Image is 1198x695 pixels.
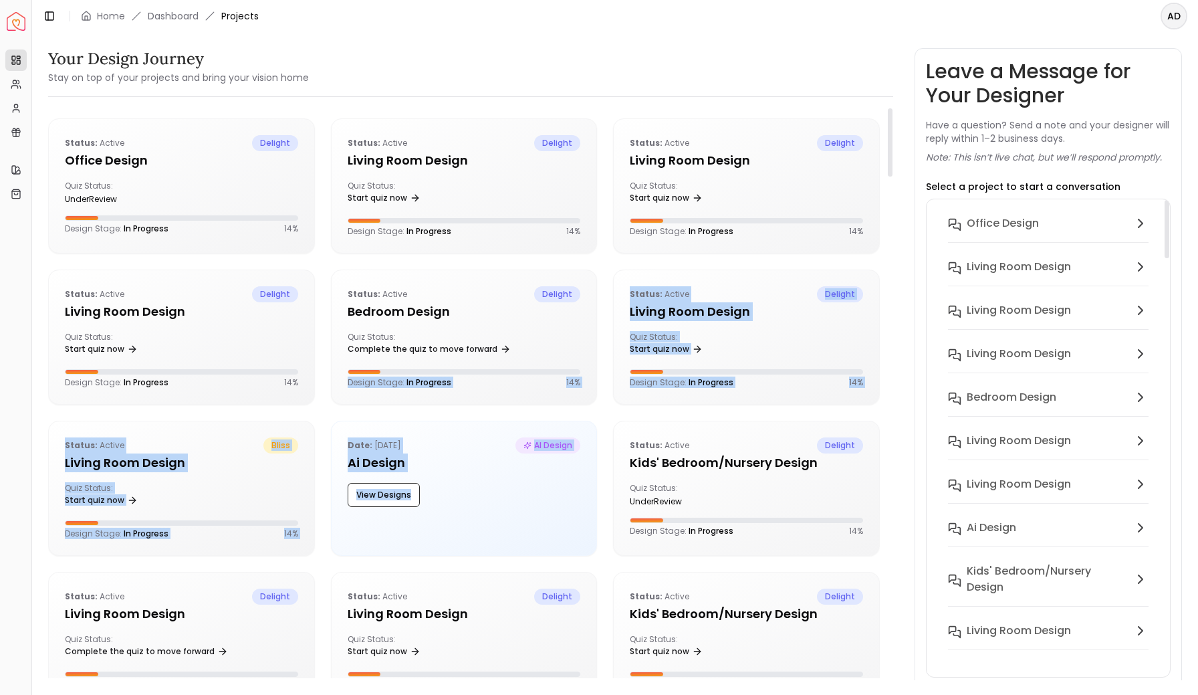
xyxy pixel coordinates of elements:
button: Kids' Bedroom/Nursery design [937,558,1159,617]
span: delight [534,286,580,302]
p: Design Stage: [348,226,451,237]
p: active [630,286,689,302]
span: In Progress [124,223,168,234]
div: Quiz Status: [348,181,459,207]
span: delight [817,437,863,454]
p: Design Stage: [65,377,168,388]
div: Quiz Status: [65,634,176,661]
p: Select a project to start a conversation [926,180,1120,193]
p: Design Stage: [65,223,168,234]
h5: Living Room design [348,605,581,623]
div: Quiz Status: [65,332,176,359]
a: Complete the quiz to move forward [348,340,511,359]
button: Bedroom design [937,384,1159,427]
div: underReview [630,496,741,507]
h3: Your Design Journey [48,48,309,70]
p: 14 % [849,377,863,388]
p: active [348,135,407,151]
b: Status: [630,591,663,602]
div: Quiz Status: [65,181,176,205]
h5: Office design [65,151,298,170]
p: active [65,135,124,151]
div: Quiz Status: [630,483,741,507]
h5: Living Room design [630,302,863,321]
span: bliss [263,437,298,454]
h5: Living Room design [65,454,298,472]
p: 14 % [284,528,298,539]
b: Status: [65,137,98,148]
p: 14 % [849,226,863,237]
a: Complete the quiz to move forward [65,642,228,661]
h6: Living Room design [967,302,1071,318]
button: Living Room design [937,297,1159,340]
button: Living Room design [937,617,1159,661]
h6: Office design [967,215,1039,231]
span: delight [817,135,863,151]
span: delight [252,286,298,302]
h5: Living Room design [348,151,581,170]
b: Status: [630,439,663,451]
span: delight [534,135,580,151]
a: Dashboard [148,9,199,23]
h5: Kids' Bedroom/Nursery design [630,454,863,472]
p: active [348,286,407,302]
h5: Kids' Bedroom/Nursery design [630,605,863,623]
h6: Living Room design [967,623,1071,639]
a: Start quiz now [348,642,421,661]
b: Status: [348,591,380,602]
h5: Ai Design [348,454,581,472]
h6: Kids' Bedroom/Nursery design [967,563,1127,595]
b: Status: [348,288,380,300]
p: Design Stage: [348,377,451,388]
p: active [65,437,124,454]
span: Projects [221,9,259,23]
span: In Progress [124,528,168,539]
a: Spacejoy [7,12,25,31]
span: In Progress [124,377,168,388]
b: Status: [65,288,98,300]
button: Living Room design [937,471,1159,514]
a: Start quiz now [65,340,138,359]
p: Design Stage: [630,526,733,536]
a: Start quiz now [65,491,138,510]
span: In Progress [689,377,733,388]
p: 14 % [849,526,863,536]
h5: Living Room design [65,605,298,623]
div: Quiz Status: [348,634,459,661]
h6: Living Room design [967,259,1071,275]
span: delight [817,286,863,302]
div: Quiz Status: [348,332,459,359]
p: 14 % [284,223,298,234]
div: Quiz Status: [630,634,741,661]
span: delight [252,589,298,605]
a: Start quiz now [630,189,703,207]
b: Status: [348,137,380,148]
h6: Ai Design [967,520,1016,536]
span: In Progress [689,525,733,536]
h6: Living Room design [967,346,1071,362]
a: Start quiz now [630,340,703,359]
p: 14 % [566,226,580,237]
p: Note: This isn’t live chat, but we’ll respond promptly. [926,151,1162,164]
span: delight [252,135,298,151]
span: In Progress [406,225,451,237]
b: Status: [65,591,98,602]
p: active [348,589,407,605]
div: Quiz Status: [65,483,176,510]
h5: Bedroom design [348,302,581,321]
p: Have a question? Send a note and your designer will reply within 1–2 business days. [926,118,1171,145]
p: active [630,589,689,605]
button: Living Room design [937,254,1159,297]
span: In Progress [406,377,451,388]
p: Design Stage: [630,377,733,388]
small: Stay on top of your projects and bring your vision home [48,71,309,84]
p: Design Stage: [630,226,733,237]
p: [DATE] [348,437,401,454]
h6: Living Room design [967,433,1071,449]
img: Spacejoy Logo [7,12,25,31]
h6: Living Room design [967,476,1071,492]
b: Date: [348,439,372,451]
button: Ai Design [937,514,1159,558]
p: active [65,286,124,302]
button: AD [1161,3,1187,29]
